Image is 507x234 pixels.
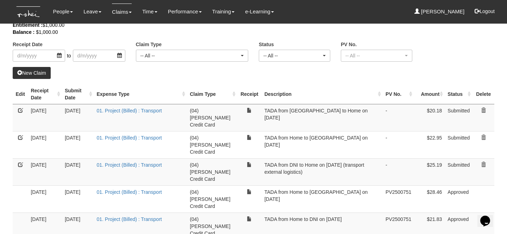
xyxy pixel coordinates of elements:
td: - [383,158,414,185]
td: - [383,131,414,158]
b: Balance : [13,29,35,35]
div: $1,000.00 [13,21,484,29]
td: [DATE] [28,131,62,158]
td: Submitted [445,104,472,131]
label: Claim Type [136,41,162,48]
td: $20.18 [414,104,445,131]
button: -- All -- [341,50,412,62]
a: Claims [112,4,132,20]
a: [PERSON_NAME] [414,4,465,20]
th: Submit Date : activate to sort column ascending [62,84,94,104]
th: Expense Type : activate to sort column ascending [94,84,187,104]
a: 01. Project (Billed) : Transport [97,108,162,113]
a: Time [142,4,157,20]
a: 01. Project (Billed) : Transport [97,216,162,222]
a: 01. Project (Billed) : Transport [97,135,162,141]
span: to [65,50,73,62]
td: Approved [445,185,472,213]
td: TADA from DNI to Home on [DATE] (transport external logistics) [262,158,383,185]
label: PV No. [341,41,357,48]
button: -- All -- [259,50,330,62]
b: Entitlement : [13,22,43,28]
td: (04) [PERSON_NAME] Credit Card [187,104,237,131]
td: Submitted [445,131,472,158]
td: (04) [PERSON_NAME] Credit Card [187,185,237,213]
th: PV No. : activate to sort column ascending [383,84,414,104]
a: New Claim [13,67,51,79]
td: [DATE] [62,158,94,185]
td: [DATE] [62,185,94,213]
td: (04) [PERSON_NAME] Credit Card [187,131,237,158]
td: TADA from [GEOGRAPHIC_DATA] to Home on [DATE] [262,104,383,131]
th: Receipt [237,84,262,104]
th: Amount : activate to sort column ascending [414,84,445,104]
td: [DATE] [62,131,94,158]
td: (04) [PERSON_NAME] Credit Card [187,158,237,185]
div: -- All -- [345,52,403,59]
td: Submitted [445,158,472,185]
td: - [383,104,414,131]
div: -- All -- [263,52,321,59]
th: Edit [13,84,28,104]
td: [DATE] [28,185,62,213]
button: -- All -- [136,50,249,62]
td: [DATE] [62,104,94,131]
div: -- All -- [140,52,240,59]
td: TADA from Home to [GEOGRAPHIC_DATA] on [DATE] [262,185,383,213]
a: 01. Project (Billed) : Transport [97,162,162,168]
th: Description : activate to sort column ascending [262,84,383,104]
td: TADA from Home to [GEOGRAPHIC_DATA] on [DATE] [262,131,383,158]
a: 01. Project (Billed) : Transport [97,189,162,195]
th: Receipt Date : activate to sort column ascending [28,84,62,104]
a: People [53,4,73,20]
span: $1,000.00 [36,29,58,35]
th: Status : activate to sort column ascending [445,84,472,104]
th: Delete [472,84,494,104]
label: Receipt Date [13,41,43,48]
input: d/m/yyyy [13,50,65,62]
a: e-Learning [245,4,274,20]
label: Status [259,41,274,48]
td: $25.19 [414,158,445,185]
button: Logout [470,3,500,20]
input: d/m/yyyy [73,50,125,62]
td: $22.95 [414,131,445,158]
iframe: chat widget [477,206,500,227]
td: $28.46 [414,185,445,213]
th: Claim Type : activate to sort column ascending [187,84,237,104]
td: [DATE] [28,104,62,131]
td: [DATE] [28,158,62,185]
a: Performance [168,4,202,20]
td: PV2500751 [383,185,414,213]
a: Training [212,4,235,20]
a: Leave [83,4,101,20]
